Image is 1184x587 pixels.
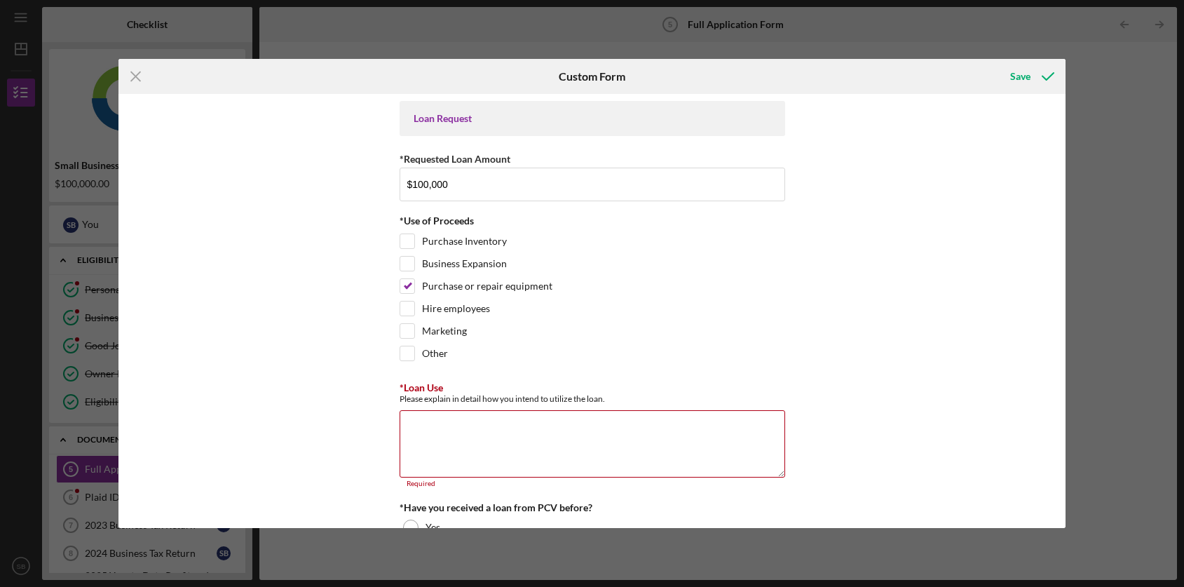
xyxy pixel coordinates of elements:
label: Yes [426,522,440,533]
div: *Have you received a loan from PCV before? [400,502,785,513]
label: *Loan Use [400,382,443,393]
label: *Requested Loan Amount [400,153,510,165]
button: Save [996,62,1066,90]
div: *Use of Proceeds [400,215,785,227]
label: Business Expansion [422,257,507,271]
div: Loan Request [414,113,771,124]
div: Required [400,480,785,488]
div: Save [1010,62,1030,90]
h6: Custom Form [559,70,625,83]
label: Other [422,346,448,360]
label: Hire employees [422,302,490,316]
div: Please explain in detail how you intend to utilize the loan. [400,393,785,404]
label: Marketing [422,324,467,338]
label: Purchase or repair equipment [422,279,552,293]
label: Purchase Inventory [422,234,507,248]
